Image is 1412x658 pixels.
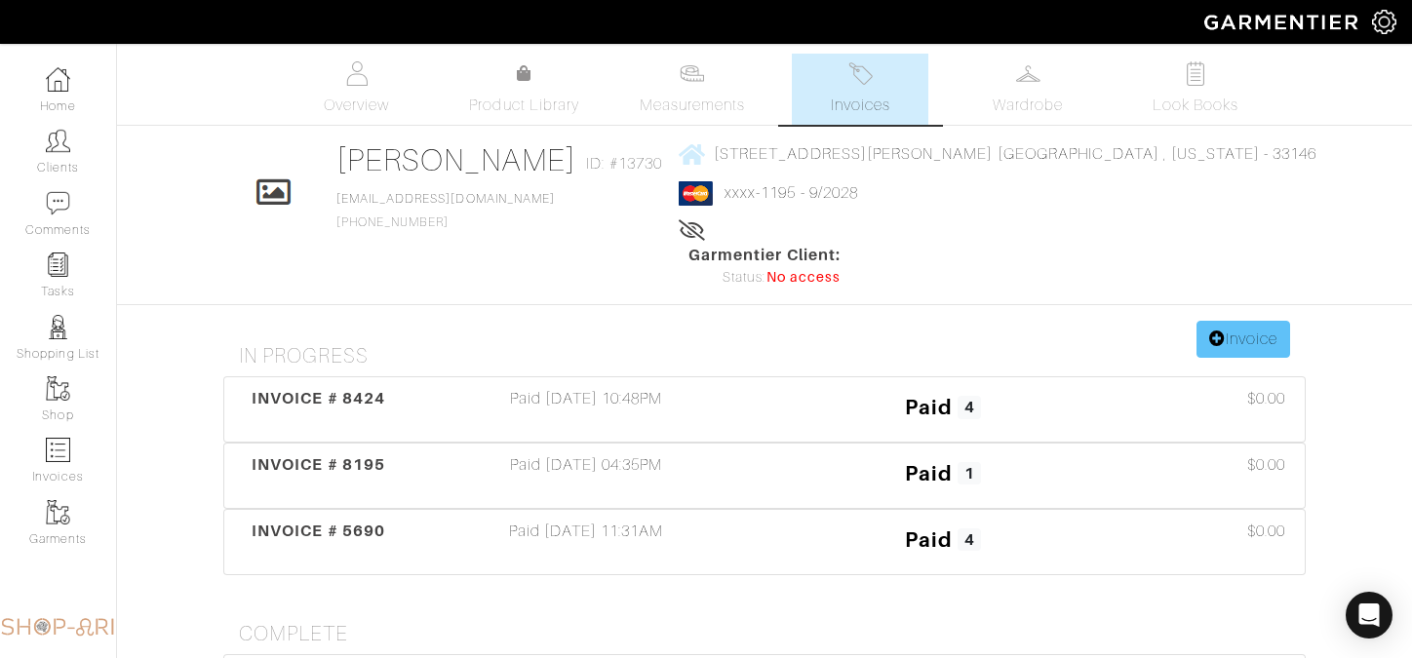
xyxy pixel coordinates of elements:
img: basicinfo-40fd8af6dae0f16599ec9e87c0ef1c0a1fdea2edbe929e3d69a839185d80c458.svg [344,61,369,86]
span: No access [766,267,841,289]
span: INVOICE # 8195 [252,455,385,474]
img: stylists-icon-eb353228a002819b7ec25b43dbf5f0378dd9e0616d9560372ff212230b889e62.png [46,315,70,339]
img: gear-icon-white-bd11855cb880d31180b6d7d6211b90ccbf57a29d726f0c71d8c61bd08dd39cc2.png [1372,10,1396,34]
a: [PERSON_NAME] [336,142,577,177]
span: [STREET_ADDRESS][PERSON_NAME] [GEOGRAPHIC_DATA] , [US_STATE] - 33146 [714,145,1316,163]
span: Overview [324,94,389,117]
a: Measurements [624,54,762,125]
span: INVOICE # 8424 [252,389,385,407]
span: [PHONE_NUMBER] [336,192,555,229]
span: ID: #13730 [586,152,662,175]
div: Paid [DATE] 11:31AM [408,520,765,564]
img: orders-27d20c2124de7fd6de4e0e44c1d41de31381a507db9b33961299e4e07d508b8c.svg [848,61,873,86]
span: Wardrobe [993,94,1063,117]
span: Product Library [469,94,579,117]
div: Paid [DATE] 10:48PM [408,387,765,432]
a: xxxx-1195 - 9/2028 [725,184,858,202]
img: garments-icon-b7da505a4dc4fd61783c78ac3ca0ef83fa9d6f193b1c9dc38574b1d14d53ca28.png [46,500,70,524]
div: Status: [688,267,841,289]
img: comment-icon-a0a6a9ef722e966f86d9cbdc48e553b5cf19dbc54f86b18d962a5391bc8f6eb6.png [46,191,70,215]
img: reminder-icon-8004d30b9f0a5d33ae49ab947aed9ed385cf756f9e5892f1edd6e32f2345188e.png [46,252,70,277]
img: todo-9ac3debb85659649dc8f770b8b6100bb5dab4b48dedcbae339e5042a72dfd3cc.svg [1184,61,1208,86]
span: Paid [905,395,953,419]
img: orders-icon-0abe47150d42831381b5fb84f609e132dff9fe21cb692f30cb5eec754e2cba89.png [46,438,70,462]
img: clients-icon-6bae9207a08558b7cb47a8932f037763ab4055f8c8b6bfacd5dc20c3e0201464.png [46,129,70,153]
a: Look Books [1127,54,1264,125]
a: Overview [289,54,425,125]
span: $0.00 [1247,453,1285,477]
img: garmentier-logo-header-white-b43fb05a5012e4ada735d5af1a66efaba907eab6374d6393d1fbf88cb4ef424d.png [1195,5,1372,39]
h4: Complete [239,622,1306,646]
a: INVOICE # 8195 Paid [DATE] 04:35PM Paid 1 $0.00 [223,443,1306,509]
span: Look Books [1153,94,1239,117]
span: $0.00 [1247,520,1285,543]
span: Measurements [640,94,746,117]
span: Garmentier Client: [688,244,841,267]
span: Paid [905,527,953,552]
span: Paid [905,461,953,485]
a: INVOICE # 8424 Paid [DATE] 10:48PM Paid 4 $0.00 [223,376,1306,443]
h4: In Progress [239,344,1306,368]
div: Paid [DATE] 04:35PM [408,453,765,498]
img: wardrobe-487a4870c1b7c33e795ec22d11cfc2ed9d08956e64fb3008fe2437562e282088.svg [1016,61,1040,86]
a: Product Library [456,62,593,117]
span: 4 [958,528,981,552]
img: garments-icon-b7da505a4dc4fd61783c78ac3ca0ef83fa9d6f193b1c9dc38574b1d14d53ca28.png [46,376,70,401]
img: measurements-466bbee1fd09ba9460f595b01e5d73f9e2bff037440d3c8f018324cb6cdf7a4a.svg [680,61,704,86]
a: Wardrobe [960,54,1096,125]
a: Invoices [792,54,928,125]
span: Invoices [831,94,890,117]
span: 1 [958,462,981,485]
img: dashboard-icon-dbcd8f5a0b271acd01030246c82b418ddd0df26cd7fceb0bd07c9910d44c42f6.png [46,67,70,92]
a: [EMAIL_ADDRESS][DOMAIN_NAME] [336,192,555,206]
span: 4 [958,396,981,419]
span: INVOICE # 5690 [252,522,385,540]
div: Open Intercom Messenger [1346,592,1392,639]
span: $0.00 [1247,387,1285,410]
img: mastercard-2c98a0d54659f76b027c6839bea21931c3e23d06ea5b2b5660056f2e14d2f154.png [679,181,713,206]
a: Invoice [1196,321,1290,358]
a: [STREET_ADDRESS][PERSON_NAME] [GEOGRAPHIC_DATA] , [US_STATE] - 33146 [679,141,1316,166]
a: INVOICE # 5690 Paid [DATE] 11:31AM Paid 4 $0.00 [223,509,1306,575]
